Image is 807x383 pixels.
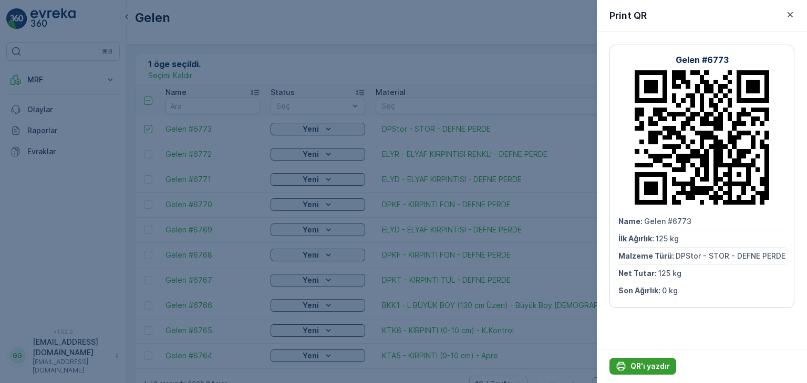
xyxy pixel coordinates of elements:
span: Net Tutar : [618,269,658,278]
span: Son Ağırlık : [618,286,662,295]
p: Gelen #6773 [676,54,729,66]
span: 0 kg [662,286,678,295]
p: QR'ı yazdır [630,361,670,371]
span: Name : [618,217,644,226]
span: İlk Ağırlık : [618,234,656,243]
span: 125 kg [658,269,681,278]
button: QR'ı yazdır [609,358,676,375]
span: Malzeme Türü : [618,251,676,260]
span: Gelen #6773 [644,217,691,226]
span: 125 kg [656,234,679,243]
span: DPStor - STOR - DEFNE PERDE [676,251,785,260]
p: Print QR [609,8,647,23]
